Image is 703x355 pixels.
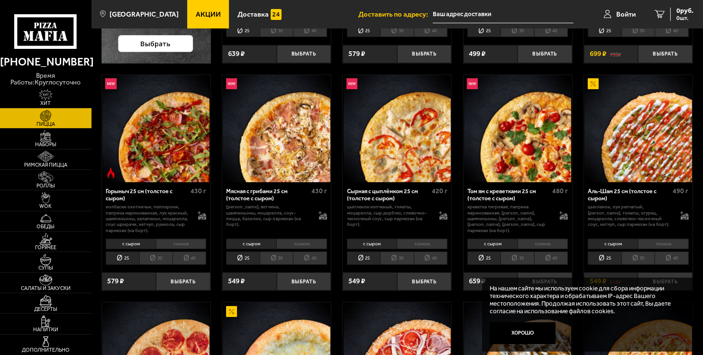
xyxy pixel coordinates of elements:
[347,252,380,264] li: 25
[467,188,550,202] div: Том ям с креветками 25 см (толстое с сыром)
[226,306,237,317] img: Акционный
[588,188,670,202] div: Аль-Шам 25 см (толстое с сыром)
[348,278,365,285] span: 549 ₽
[226,24,259,37] li: 25
[228,50,245,57] span: 639 ₽
[432,187,447,195] span: 420 г
[490,322,556,344] button: Хорошо
[469,278,485,285] span: 659 ₽
[271,9,282,20] img: 15daf4d41897b9f0e9f617042186c801.svg
[414,24,447,37] li: 40
[467,252,501,264] li: 25
[397,239,447,249] li: тонкое
[397,272,452,290] button: Выбрать
[518,45,572,63] button: Выбрать
[490,285,680,315] p: На нашем сайте мы используем cookie для сбора информации технического характера и обрабатываем IP...
[534,24,568,37] li: 40
[106,188,188,202] div: Горыныч 25 см (толстое с сыром)
[588,78,599,89] img: Акционный
[260,252,293,264] li: 30
[588,24,621,37] li: 25
[106,239,156,249] li: с сыром
[105,78,116,89] img: Новинка
[358,11,433,18] span: Доставить по адресу:
[277,45,331,63] button: Выбрать
[173,252,206,264] li: 40
[380,24,413,37] li: 30
[102,75,210,182] a: НовинкаОстрое блюдоГорыныч 25 см (толстое с сыром)
[588,252,621,264] li: 25
[237,11,269,18] span: Доставка
[226,252,259,264] li: 25
[226,239,276,249] li: с сыром
[260,24,293,37] li: 30
[106,204,191,234] p: колбаски Охотничьи, пепперони, паприка маринованная, лук красный, шампиньоны, халапеньо, моцарелл...
[276,239,327,249] li: тонкое
[638,239,689,249] li: тонкое
[397,45,452,63] button: Выбрать
[277,272,331,290] button: Выбрать
[223,75,330,182] img: Мясная с грибами 25 см (толстое с сыром)
[467,78,478,89] img: Новинка
[293,24,327,37] li: 40
[106,252,139,264] li: 25
[518,239,568,249] li: тонкое
[655,24,688,37] li: 40
[347,24,380,37] li: 25
[105,168,116,178] img: Острое блюдо
[433,6,574,23] input: Ваш адрес доставки
[347,188,429,202] div: Сырная с цыплёнком 25 см (толстое с сыром)
[621,24,655,37] li: 30
[467,24,501,37] li: 25
[196,11,221,18] span: Акции
[464,75,571,182] img: Том ям с креветками 25 см (толстое с сыром)
[226,204,311,227] p: [PERSON_NAME], ветчина, шампиньоны, моцарелла, соус-пицца, базилик, сыр пармезан (на борт).
[347,239,397,249] li: с сыром
[518,272,572,290] button: Выбрать
[501,24,534,37] li: 30
[156,272,210,290] button: Выбрать
[584,75,692,182] img: Аль-Шам 25 см (толстое с сыром)
[588,239,638,249] li: с сыром
[464,75,572,182] a: НовинкаТом ям с креветками 25 см (толстое с сыром)
[191,187,206,195] span: 430 г
[380,252,413,264] li: 30
[228,278,245,285] span: 549 ₽
[414,252,447,264] li: 40
[673,187,689,195] span: 490 г
[343,75,451,182] a: НовинкаСырная с цыплёнком 25 см (толстое с сыром)
[226,188,309,202] div: Мясная с грибами 25 см (толстое с сыром)
[676,15,694,21] span: 0 шт.
[102,75,210,182] img: Горыныч 25 см (толстое с сыром)
[616,11,636,18] span: Войти
[655,252,688,264] li: 40
[467,239,518,249] li: с сыром
[501,252,534,264] li: 30
[638,272,693,290] button: Выбрать
[344,75,451,182] img: Сырная с цыплёнком 25 см (толстое с сыром)
[107,278,124,285] span: 579 ₽
[552,187,568,195] span: 480 г
[467,204,552,234] p: креветка тигровая, паприка маринованная, [PERSON_NAME], шампиньоны, [PERSON_NAME], [PERSON_NAME],...
[590,50,606,57] span: 699 ₽
[610,50,621,57] s: 799 ₽
[469,50,485,57] span: 499 ₽
[311,187,327,195] span: 430 г
[222,75,331,182] a: НовинкаМясная с грибами 25 см (толстое с сыром)
[621,252,655,264] li: 30
[226,78,237,89] img: Новинка
[348,50,365,57] span: 579 ₽
[139,252,173,264] li: 30
[676,8,694,14] span: 0 руб.
[347,204,432,227] p: цыпленок копченый, томаты, моцарелла, сыр дорблю, сливочно-чесночный соус, сыр пармезан (на борт).
[534,252,568,264] li: 40
[638,45,693,63] button: Выбрать
[588,204,673,227] p: цыпленок, лук репчатый, [PERSON_NAME], томаты, огурец, моцарелла, сливочно-чесночный соус, кетчуп...
[110,11,179,18] span: [GEOGRAPHIC_DATA]
[293,252,327,264] li: 40
[347,78,357,89] img: Новинка
[156,239,207,249] li: тонкое
[584,75,693,182] a: АкционныйАль-Шам 25 см (толстое с сыром)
